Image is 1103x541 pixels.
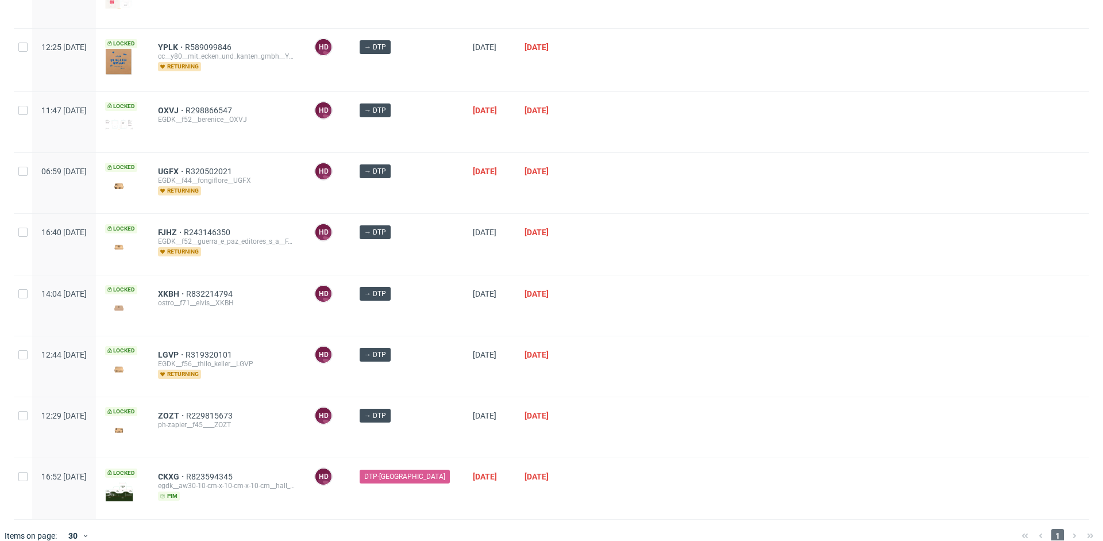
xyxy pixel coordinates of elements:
[524,167,549,176] span: [DATE]
[524,411,549,420] span: [DATE]
[186,106,234,115] a: R298866547
[473,167,497,176] span: [DATE]
[41,106,87,115] span: 11:47 [DATE]
[158,186,201,195] span: returning
[105,163,137,172] span: Locked
[41,350,87,359] span: 12:44 [DATE]
[105,48,133,76] img: version_two_editor_design
[524,289,549,298] span: [DATE]
[105,39,137,48] span: Locked
[184,228,233,237] a: R243146350
[315,163,331,179] figcaption: HD
[158,167,186,176] a: UGFX
[158,228,184,237] a: FJHZ
[315,408,331,424] figcaption: HD
[158,472,186,481] a: CKXG
[185,43,234,52] a: R589099846
[105,300,133,316] img: version_two_editor_design
[364,410,386,421] span: → DTP
[315,469,331,485] figcaption: HD
[186,350,234,359] a: R319320101
[364,471,445,482] span: DTP-[GEOGRAPHIC_DATA]
[41,411,87,420] span: 12:29 [DATE]
[473,106,497,115] span: [DATE]
[158,350,186,359] a: LGVP
[105,362,133,377] img: version_two_editor_design
[105,423,133,438] img: version_two_editor_design
[364,227,386,237] span: → DTP
[473,350,496,359] span: [DATE]
[524,472,549,481] span: [DATE]
[105,469,137,478] span: Locked
[524,106,549,115] span: [DATE]
[315,224,331,240] figcaption: HD
[158,359,296,369] div: EGDK__f56__thilo_keller__LGVP
[158,420,296,429] div: ph-zapier__f45____ZOZT
[315,347,331,363] figcaption: HD
[186,167,234,176] a: R320502021
[158,62,201,71] span: returning
[315,39,331,55] figcaption: HD
[105,239,133,255] img: version_two_editor_design
[364,289,386,299] span: → DTP
[473,472,497,481] span: [DATE]
[364,105,386,116] span: → DTP
[315,102,331,118] figcaption: HD
[158,492,180,501] span: pim
[524,228,549,237] span: [DATE]
[158,176,296,185] div: EGDK__f44__fongiflore__UGFX
[105,120,133,129] img: version_two_editor_design.png
[158,289,186,298] a: XKBH
[105,407,137,416] span: Locked
[41,43,87,52] span: 12:25 [DATE]
[473,411,496,420] span: [DATE]
[315,286,331,302] figcaption: HD
[473,43,496,52] span: [DATE]
[158,481,296,490] div: egdk__aw30-10-cm-x-10-cm-x-10-cm__hall__CKXG
[105,482,133,501] img: version_two_editor_design.png
[158,298,296,308] div: ostro__f71__elvis__XKBH
[158,52,296,61] div: cc__y80__mit_ecken_und_kanten_gmbh__YPLK
[158,411,186,420] a: ZOZT
[105,224,137,233] span: Locked
[364,42,386,52] span: → DTP
[473,228,496,237] span: [DATE]
[186,289,235,298] a: R832214794
[105,346,137,355] span: Locked
[158,237,296,246] div: EGDK__f52__guerra_e_paz_editores_s_a__FJHZ
[105,178,133,194] img: version_two_editor_design
[524,350,549,359] span: [DATE]
[41,289,87,298] span: 14:04 [DATE]
[364,350,386,360] span: → DTP
[473,289,496,298] span: [DATE]
[158,43,185,52] a: YPLK
[105,285,137,294] span: Locked
[158,115,296,124] div: EGDK__f52__berenice__OXVJ
[186,411,235,420] a: R229815673
[41,228,87,237] span: 16:40 [DATE]
[158,370,201,379] span: returning
[186,472,235,481] a: R823594345
[158,106,186,115] a: OXVJ
[524,43,549,52] span: [DATE]
[41,472,87,481] span: 16:52 [DATE]
[105,102,137,111] span: Locked
[41,167,87,176] span: 06:59 [DATE]
[158,247,201,256] span: returning
[364,166,386,177] span: → DTP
